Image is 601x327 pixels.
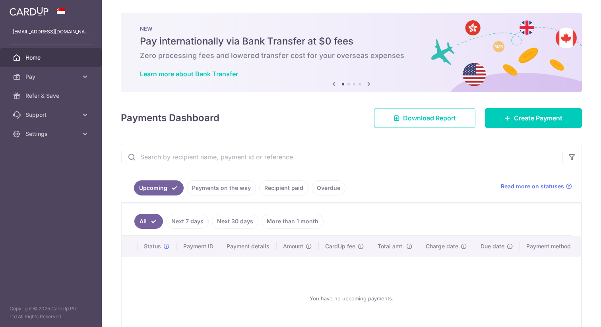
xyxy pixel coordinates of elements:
span: CardUp fee [325,242,355,250]
span: Charge date [426,242,458,250]
img: Bank transfer banner [121,13,582,92]
a: Create Payment [485,108,582,128]
span: Pay [25,73,78,81]
a: Next 30 days [212,214,258,229]
a: Next 7 days [166,214,209,229]
p: NEW [140,25,563,32]
span: Support [25,111,78,119]
span: Status [144,242,161,250]
p: [EMAIL_ADDRESS][DOMAIN_NAME] [13,28,89,36]
h4: Payments Dashboard [121,111,219,125]
span: Refer & Save [25,92,78,100]
th: Payment details [220,236,277,257]
span: Due date [481,242,504,250]
th: Payment method [520,236,581,257]
a: Upcoming [134,180,184,195]
th: Payment ID [177,236,220,257]
span: Home [25,54,78,62]
span: Download Report [403,113,456,123]
span: Create Payment [514,113,562,123]
img: CardUp [10,6,48,16]
a: Read more on statuses [501,182,572,190]
a: Overdue [312,180,345,195]
h6: Zero processing fees and lowered transfer cost for your overseas expenses [140,51,563,60]
span: Total amt. [378,242,404,250]
a: Recipient paid [259,180,308,195]
span: Amount [283,242,303,250]
span: Settings [25,130,78,138]
input: Search by recipient name, payment id or reference [121,144,562,170]
h5: Pay internationally via Bank Transfer at $0 fees [140,35,563,48]
a: Learn more about Bank Transfer [140,70,238,78]
span: Read more on statuses [501,182,564,190]
a: More than 1 month [262,214,324,229]
a: Download Report [374,108,475,128]
a: All [134,214,163,229]
a: Payments on the way [187,180,256,195]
